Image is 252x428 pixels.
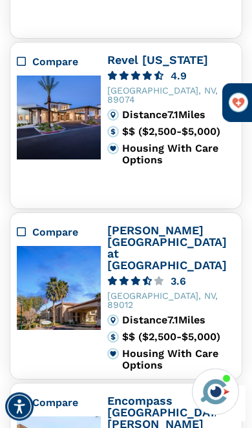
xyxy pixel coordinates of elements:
div: 4.9 [171,71,187,81]
div: Housing With Care Options [122,143,235,166]
div: Compare [17,225,101,240]
img: cost.svg [107,126,119,138]
img: distance.svg [107,109,119,121]
img: primary.svg [107,143,119,154]
div: $$ ($2,500-$5,000) [122,126,235,138]
a: Revel [US_STATE] [107,53,208,66]
div: Compare [32,225,101,240]
div: Accessibility Menu [5,392,34,421]
img: favorite_on.png [229,93,248,112]
div: Distance 7.1 Miles [122,109,235,121]
div: Compare [32,54,101,70]
a: 4.9 [107,71,235,81]
div: Compare [17,54,101,70]
div: [GEOGRAPHIC_DATA], NV, 89074 [107,86,235,104]
a: [PERSON_NAME][GEOGRAPHIC_DATA] at [GEOGRAPHIC_DATA] [107,223,227,272]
